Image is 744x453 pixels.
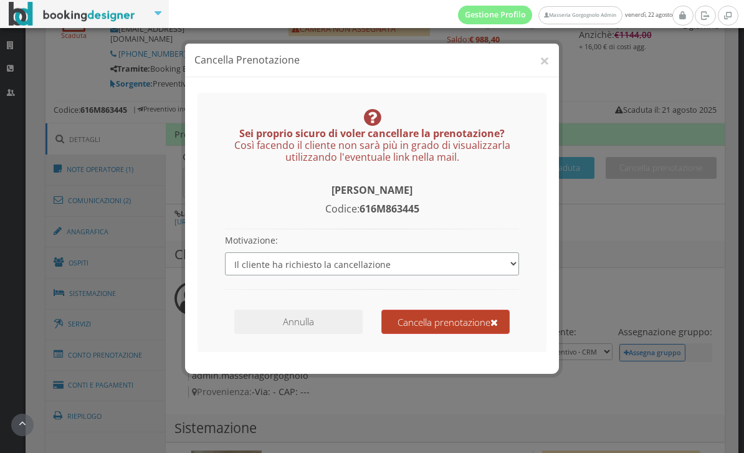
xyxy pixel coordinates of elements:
h5: Motivazione: [225,236,519,246]
h4: Codice: [225,203,519,215]
img: BookingDesigner.com [9,2,135,26]
a: Masseria Gorgognolo Admin [538,6,622,24]
button: Annulla [234,310,363,334]
button: × [540,52,550,69]
h4: Cancella Prenotazione [194,53,550,67]
b: 616M863445 [360,202,419,216]
b: [PERSON_NAME] [331,183,413,197]
span: venerdì, 22 agosto [458,6,672,24]
select: Seleziona una motivazione [225,252,519,275]
button: Cancella prenotazione [381,310,510,334]
h4: Così facendo il cliente non sarà più in grado di visualizzarla utilizzando l'eventuale link nella... [225,108,519,164]
b: Sei proprio sicuro di voler cancellare la prenotazione? [239,126,505,140]
a: Gestione Profilo [458,6,533,24]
